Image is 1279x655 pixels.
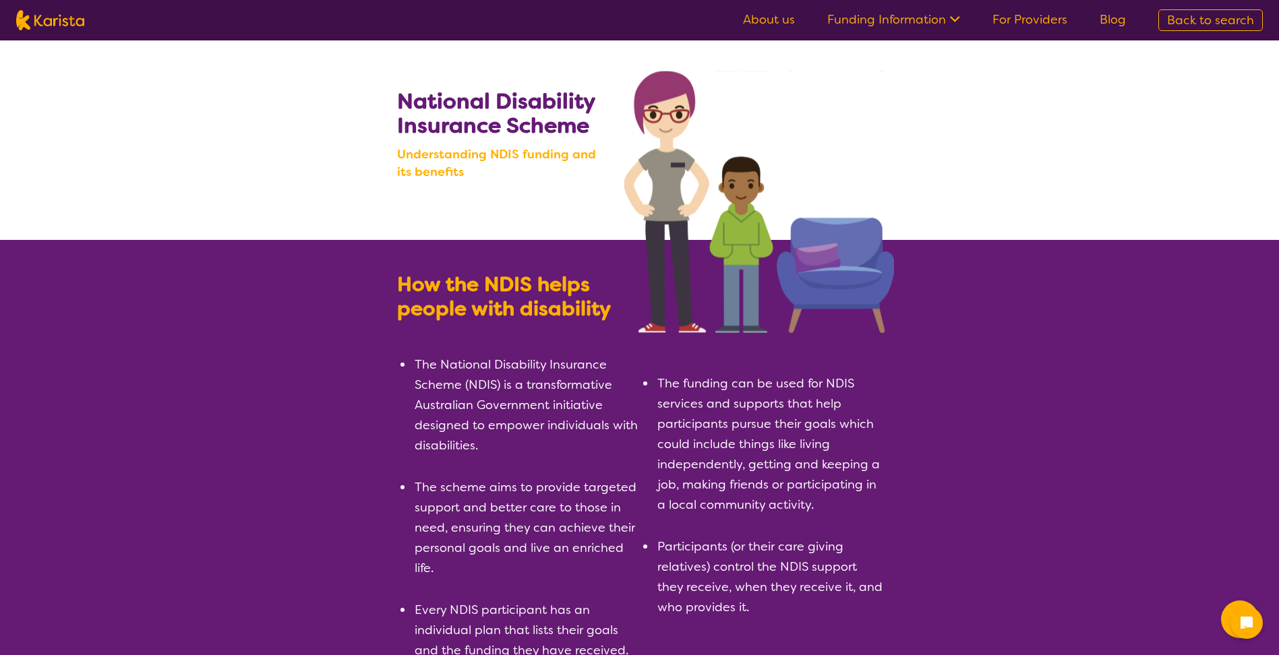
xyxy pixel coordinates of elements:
a: About us [743,11,795,28]
a: Blog [1100,11,1126,28]
li: The funding can be used for NDIS services and supports that help participants pursue their goals ... [656,373,883,515]
b: Understanding NDIS funding and its benefits [397,146,612,181]
b: How the NDIS helps people with disability [397,271,611,322]
img: Karista logo [16,10,84,30]
img: Search NDIS services with Karista [624,71,894,333]
li: The National Disability Insurance Scheme (NDIS) is a transformative Australian Government initiat... [413,354,640,456]
a: Funding Information [827,11,960,28]
li: The scheme aims to provide targeted support and better care to those in need, ensuring they can a... [413,477,640,578]
b: National Disability Insurance Scheme [397,87,595,139]
a: Back to search [1158,9,1263,31]
li: Participants (or their care giving relatives) control the NDIS support they receive, when they re... [656,536,883,617]
a: For Providers [992,11,1067,28]
span: Back to search [1167,12,1254,28]
button: Channel Menu [1221,600,1259,638]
